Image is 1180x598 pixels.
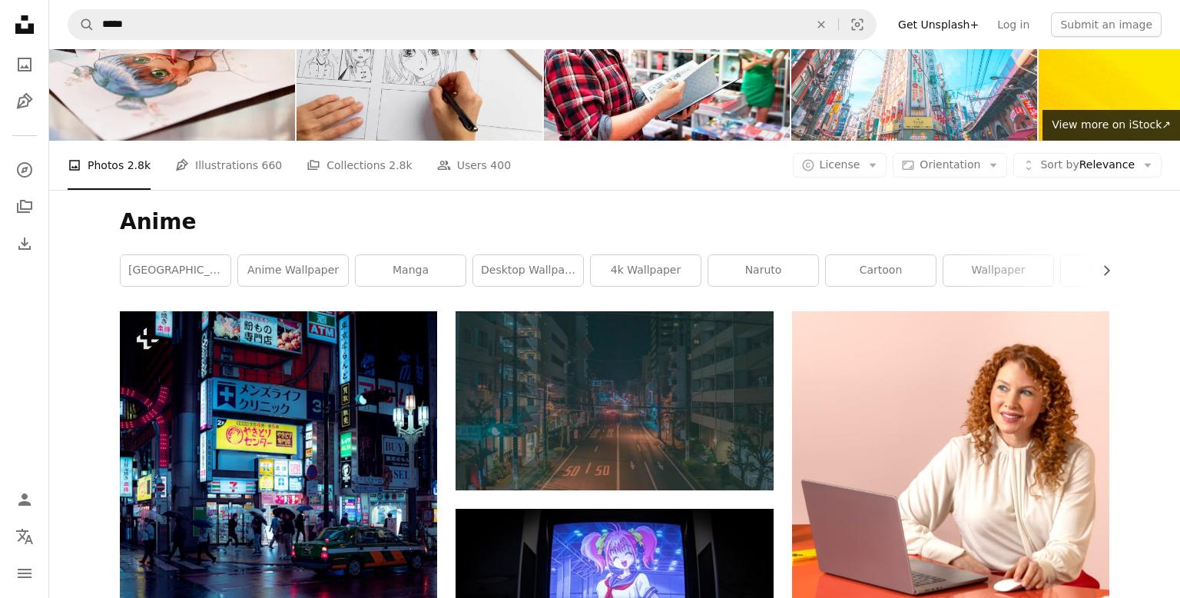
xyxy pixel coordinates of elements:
[820,158,860,171] span: License
[9,49,40,80] a: Photos
[1040,158,1135,173] span: Relevance
[1013,153,1162,178] button: Sort byRelevance
[437,141,511,190] a: Users 400
[1040,158,1079,171] span: Sort by
[473,255,583,286] a: desktop wallpaper
[9,558,40,589] button: Menu
[1061,255,1171,286] a: one piece
[591,255,701,286] a: 4k wallpaper
[120,208,1109,236] h1: Anime
[9,86,40,117] a: Illustrations
[456,311,773,490] img: aerial view photography of road between highrise building
[1052,118,1171,131] span: View more on iStock ↗
[9,154,40,185] a: Explore
[389,157,412,174] span: 2.8k
[238,255,348,286] a: anime wallpaper
[120,516,437,530] a: a busy city street at night with neon signs
[68,9,877,40] form: Find visuals sitewide
[456,394,773,407] a: aerial view photography of road between highrise building
[793,153,887,178] button: License
[356,255,466,286] a: manga
[9,9,40,43] a: Home — Unsplash
[9,228,40,259] a: Download History
[920,158,980,171] span: Orientation
[68,10,94,39] button: Search Unsplash
[1042,110,1180,141] a: View more on iStock↗
[9,191,40,222] a: Collections
[1092,255,1109,286] button: scroll list to the right
[839,10,876,39] button: Visual search
[262,157,283,174] span: 660
[121,255,230,286] a: [GEOGRAPHIC_DATA]
[307,141,412,190] a: Collections 2.8k
[889,12,988,37] a: Get Unsplash+
[9,521,40,552] button: Language
[490,157,511,174] span: 400
[988,12,1039,37] a: Log in
[175,141,282,190] a: Illustrations 660
[1051,12,1162,37] button: Submit an image
[708,255,818,286] a: naruto
[943,255,1053,286] a: wallpaper
[893,153,1007,178] button: Orientation
[804,10,838,39] button: Clear
[9,484,40,515] a: Log in / Sign up
[826,255,936,286] a: cartoon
